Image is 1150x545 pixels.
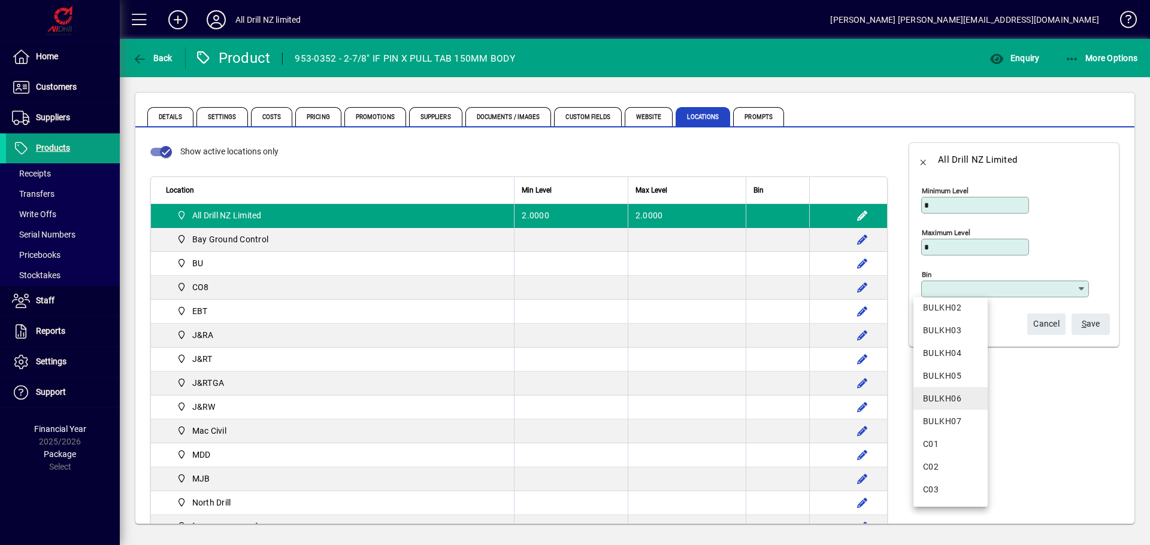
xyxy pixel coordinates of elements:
[12,270,60,280] span: Stocktakes
[1072,313,1110,335] button: Save
[922,187,969,195] mat-label: Minimum level
[923,415,978,428] div: BULKH07
[36,326,65,336] span: Reports
[295,107,341,126] span: Pricing
[6,42,120,72] a: Home
[36,51,58,61] span: Home
[909,145,938,174] button: Back
[753,184,764,197] span: Bin
[913,387,988,410] mat-option: BULKH06
[172,280,213,294] span: CO8
[923,483,978,496] div: C03
[913,342,988,364] mat-option: BULKH04
[120,47,186,69] app-page-header-button: Back
[34,424,86,434] span: Financial Year
[6,347,120,377] a: Settings
[1082,314,1100,334] span: ave
[6,224,120,245] a: Serial Numbers
[172,256,208,270] span: BU
[676,107,730,126] span: Locations
[1111,2,1135,41] a: Knowledge Base
[192,209,262,221] span: All Drill NZ Limited
[913,319,988,342] mat-option: BULKH03
[192,497,231,509] span: North Drill
[172,376,229,390] span: J&RTGA
[172,352,217,366] span: J&RT
[192,473,210,485] span: MJB
[1082,319,1087,328] span: S
[522,184,552,197] span: Min Level
[913,296,988,319] mat-option: BULKH02
[1033,314,1060,334] span: Cancel
[923,438,978,450] div: C01
[195,48,271,68] div: Product
[166,184,194,197] span: Location
[923,347,978,360] div: BULKH04
[913,478,988,501] mat-option: C03
[172,519,263,534] span: Smythe
[235,10,301,29] div: All Drill NZ limited
[36,143,70,153] span: Products
[6,265,120,285] a: Stocktakes
[938,150,1017,169] div: All Drill NZ Limited
[12,250,60,260] span: Pricebooks
[192,353,213,365] span: J&RT
[923,461,978,473] div: C02
[913,433,988,455] mat-option: C01
[628,204,746,228] td: 2.0000
[36,82,77,92] span: Customers
[147,107,193,126] span: Details
[172,208,267,223] span: All Drill NZ Limited
[295,49,515,68] div: 953-0352 - 2-7/8" IF PIN X PULL TAB 150MM BODY
[923,370,978,382] div: BULKH05
[196,107,248,126] span: Settings
[6,286,120,316] a: Staff
[625,107,673,126] span: Website
[635,184,667,197] span: Max Level
[6,72,120,102] a: Customers
[192,257,204,269] span: BU
[1065,53,1138,63] span: More Options
[733,107,784,126] span: Prompts
[12,209,56,219] span: Write Offs
[913,455,988,478] mat-option: C02
[1062,47,1141,69] button: More Options
[6,245,120,265] a: Pricebooks
[192,233,269,245] span: Bay Ground Control
[989,53,1039,63] span: Enquiry
[922,229,970,237] mat-label: Maximum level
[1027,313,1066,335] button: Cancel
[514,204,627,228] td: 2.0000
[344,107,406,126] span: Promotions
[923,392,978,405] div: BULKH06
[172,232,273,246] span: Bay Ground Control
[172,328,219,342] span: J&RA
[192,449,211,461] span: MDD
[36,387,66,397] span: Support
[192,520,258,532] span: [PERSON_NAME]
[554,107,621,126] span: Custom Fields
[922,270,931,279] mat-label: Bin
[36,296,55,305] span: Staff
[409,107,462,126] span: Suppliers
[129,47,175,69] button: Back
[913,410,988,433] mat-option: BULKH07
[192,425,226,437] span: Mac Civil
[36,112,70,122] span: Suppliers
[6,163,120,184] a: Receipts
[192,401,216,413] span: J&RW
[180,147,279,156] span: Show active locations only
[172,400,220,414] span: J&RW
[192,377,225,389] span: J&RTGA
[12,230,75,239] span: Serial Numbers
[172,304,212,318] span: EBT
[192,305,208,317] span: EBT
[6,184,120,204] a: Transfers
[44,449,76,459] span: Package
[12,169,51,178] span: Receipts
[159,9,197,31] button: Add
[986,47,1042,69] button: Enquiry
[251,107,293,126] span: Costs
[6,103,120,133] a: Suppliers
